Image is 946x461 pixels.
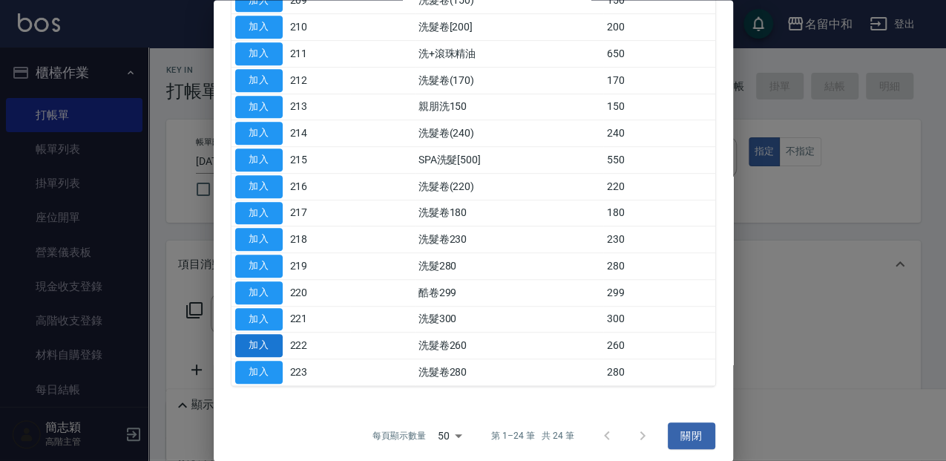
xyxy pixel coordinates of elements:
div: 50 [432,416,467,456]
td: 550 [603,147,715,174]
button: 加入 [235,308,283,331]
td: 223 [286,359,351,386]
td: 洗髮卷(170) [415,68,604,94]
td: 218 [286,226,351,253]
td: 洗髮卷180 [415,200,604,227]
td: 219 [286,253,351,280]
td: 220 [603,174,715,200]
td: 150 [603,94,715,121]
button: 加入 [235,255,283,278]
td: 酷卷299 [415,280,604,307]
button: 加入 [235,149,283,172]
td: 洗髮300 [415,307,604,333]
button: 加入 [235,16,283,39]
button: 加入 [235,175,283,198]
td: 210 [286,14,351,41]
td: 180 [603,200,715,227]
td: 280 [603,359,715,386]
td: 200 [603,14,715,41]
td: 洗髮280 [415,253,604,280]
p: 第 1–24 筆 共 24 筆 [491,429,574,442]
td: 299 [603,280,715,307]
button: 加入 [235,362,283,385]
td: 213 [286,94,351,121]
button: 加入 [235,69,283,92]
p: 每頁顯示數量 [372,429,426,442]
td: 650 [603,41,715,68]
td: 洗髮卷260 [415,333,604,359]
button: 加入 [235,202,283,225]
td: 220 [286,280,351,307]
td: 217 [286,200,351,227]
td: 洗髮卷230 [415,226,604,253]
td: 300 [603,307,715,333]
td: 洗髮卷(240) [415,120,604,147]
button: 加入 [235,281,283,304]
td: 212 [286,68,351,94]
td: 214 [286,120,351,147]
td: 216 [286,174,351,200]
button: 加入 [235,122,283,146]
td: 240 [603,120,715,147]
button: 關閉 [668,422,715,450]
td: 洗髮卷280 [415,359,604,386]
td: 222 [286,333,351,359]
td: 211 [286,41,351,68]
td: SPA洗髮[500] [415,147,604,174]
td: 215 [286,147,351,174]
td: 260 [603,333,715,359]
td: 280 [603,253,715,280]
td: 洗+滾珠精油 [415,41,604,68]
td: 親朋洗150 [415,94,604,121]
td: 230 [603,226,715,253]
button: 加入 [235,96,283,119]
button: 加入 [235,229,283,252]
td: 洗髮卷[200] [415,14,604,41]
button: 加入 [235,335,283,358]
td: 170 [603,68,715,94]
td: 洗髮卷(220) [415,174,604,200]
td: 221 [286,307,351,333]
button: 加入 [235,43,283,66]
